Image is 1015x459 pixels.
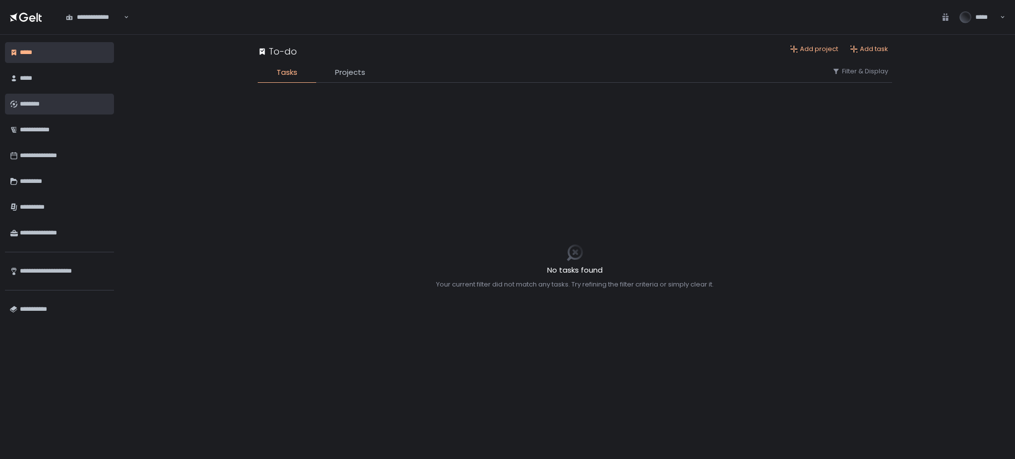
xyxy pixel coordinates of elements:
button: Add project [790,45,838,54]
input: Search for option [122,12,123,22]
div: Search for option [59,6,129,27]
h2: No tasks found [436,265,714,276]
span: Projects [335,67,365,78]
div: Your current filter did not match any tasks. Try refining the filter criteria or simply clear it. [436,280,714,289]
button: Filter & Display [832,67,888,76]
div: To-do [258,45,297,58]
span: Tasks [277,67,297,78]
button: Add task [850,45,888,54]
